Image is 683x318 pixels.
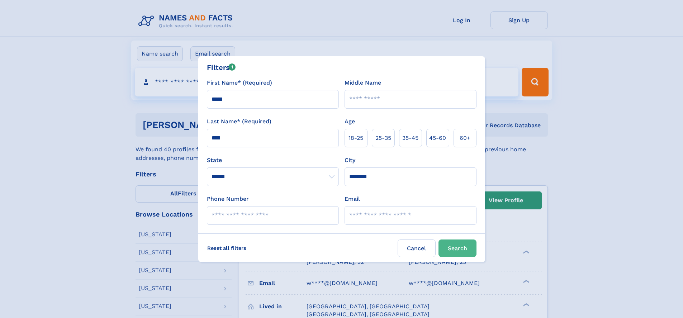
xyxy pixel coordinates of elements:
[429,134,446,142] span: 45‑60
[460,134,470,142] span: 60+
[345,195,360,203] label: Email
[402,134,418,142] span: 35‑45
[348,134,363,142] span: 18‑25
[345,79,381,87] label: Middle Name
[207,156,339,165] label: State
[207,62,236,73] div: Filters
[203,239,251,257] label: Reset all filters
[398,239,436,257] label: Cancel
[345,156,355,165] label: City
[345,117,355,126] label: Age
[207,117,271,126] label: Last Name* (Required)
[207,79,272,87] label: First Name* (Required)
[375,134,391,142] span: 25‑35
[207,195,249,203] label: Phone Number
[438,239,476,257] button: Search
